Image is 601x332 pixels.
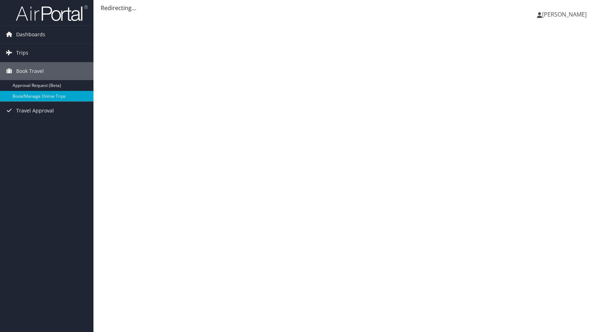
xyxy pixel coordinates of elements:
span: Dashboards [16,26,45,43]
span: [PERSON_NAME] [542,10,587,18]
span: Book Travel [16,62,44,80]
span: Travel Approval [16,102,54,120]
a: [PERSON_NAME] [537,4,594,25]
div: Redirecting... [101,4,594,12]
img: airportal-logo.png [16,5,88,22]
span: Trips [16,44,28,62]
